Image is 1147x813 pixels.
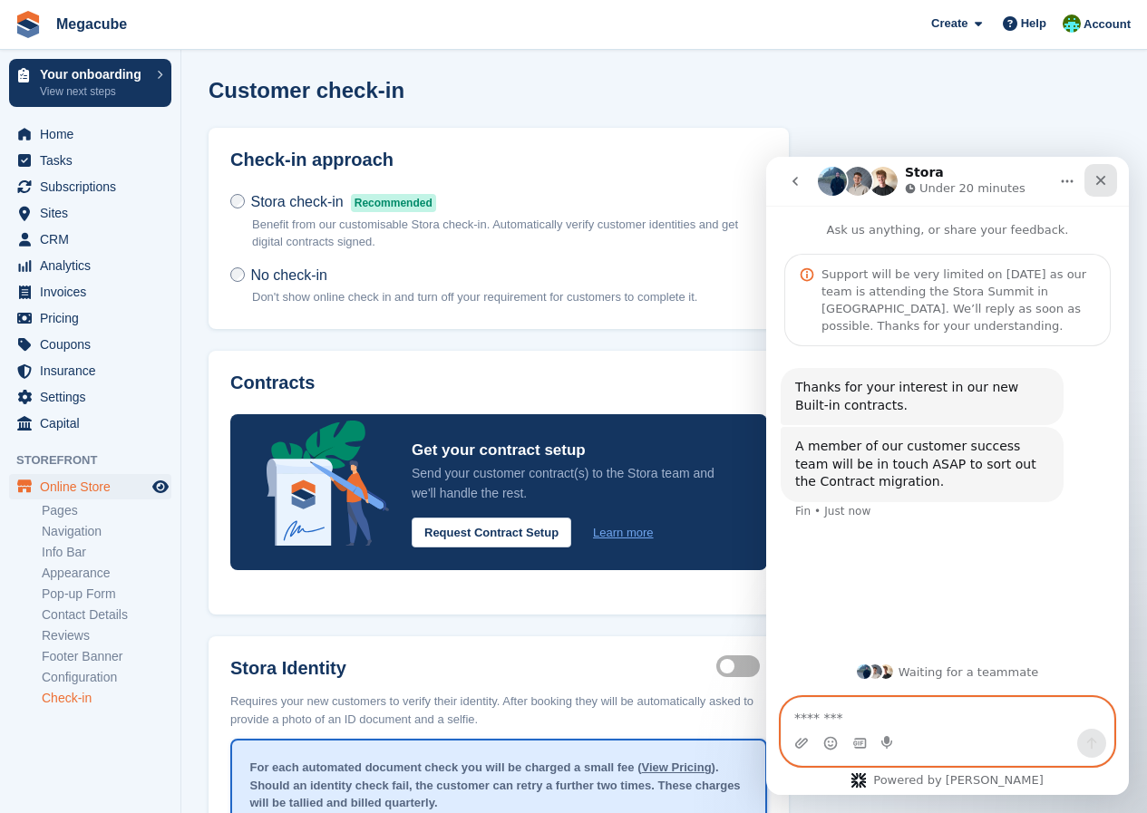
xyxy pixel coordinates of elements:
h2: Check-in approach [230,150,767,170]
span: Analytics [40,253,149,278]
span: Sites [40,200,149,226]
span: Subscriptions [40,174,149,199]
span: Help [1021,15,1046,33]
a: Info Bar [42,544,171,561]
a: Learn more [593,524,653,542]
label: Stora Identity [230,658,716,679]
a: Contact Details [42,606,171,624]
p: Don't show online check in and turn off your requirement for customers to complete it. [252,288,697,306]
a: menu [9,384,171,410]
span: Invoices [40,279,149,305]
span: Coupons [40,332,149,357]
label: Identity proof enabled [716,665,767,668]
span: Recommended [351,194,436,212]
a: Preview store [150,476,171,498]
a: Pop-up Form [42,586,171,603]
a: menu [9,332,171,357]
p: Your onboarding [40,68,148,81]
a: Reviews [42,627,171,644]
span: Pricing [40,305,149,331]
p: Benefit from our customisable Stora check-in. Automatically verify customer identities and get di... [252,216,767,251]
span: Online Store [40,474,149,499]
h3: Contracts [230,373,767,393]
h1: Customer check-in [209,78,404,102]
img: Ashley [1063,15,1081,33]
a: menu [9,121,171,147]
a: Megacube [49,9,134,39]
span: Insurance [40,358,149,383]
a: Appearance [42,565,171,582]
span: CRM [40,227,149,252]
input: Stora check-inRecommended Benefit from our customisable Stora check-in. Automatically verify cust... [230,194,245,208]
span: No check-in [250,267,326,283]
a: Footer Banner [42,648,171,665]
p: Get your contract setup [412,437,731,463]
input: No check-in Don't show online check in and turn off your requirement for customers to complete it. [230,267,245,282]
a: Navigation [42,523,171,540]
span: Capital [40,411,149,436]
a: menu [9,305,171,331]
span: Account [1084,15,1131,34]
a: menu [9,200,171,226]
span: Home [40,121,149,147]
a: Your onboarding View next steps [9,59,171,107]
button: Request Contract Setup [412,518,571,547]
p: Requires your new customers to verify their identity. After booking they will be automatically as... [230,682,767,728]
a: menu [9,148,171,173]
a: View Pricing [642,760,712,774]
a: menu [9,279,171,305]
span: Create [931,15,967,33]
a: Configuration [42,669,171,686]
a: menu [9,253,171,278]
span: Stora check-in [250,194,343,209]
span: Tasks [40,148,149,173]
img: stora-icon-8386f47178a22dfd0bd8f6a31ec36ba5ce8667c1dd55bd0f319d3a0aa187defe.svg [15,11,42,38]
p: Send your customer contract(s) to the Stora team and we'll handle the rest. [412,463,731,503]
span: Storefront [16,451,180,469]
span: Settings [40,384,149,410]
iframe: Intercom live chat [766,157,1129,795]
a: menu [9,227,171,252]
a: Pages [42,502,171,519]
p: View next steps [40,83,148,100]
a: menu [9,411,171,436]
img: integrated-contracts-announcement-icon-4bcc16208f3049d2eff6d38435ce2bd7c70663ee5dfbe56b0d99acac82... [267,421,390,546]
a: menu [9,358,171,383]
a: menu [9,174,171,199]
a: Check-in [42,690,171,707]
a: menu [9,474,171,499]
